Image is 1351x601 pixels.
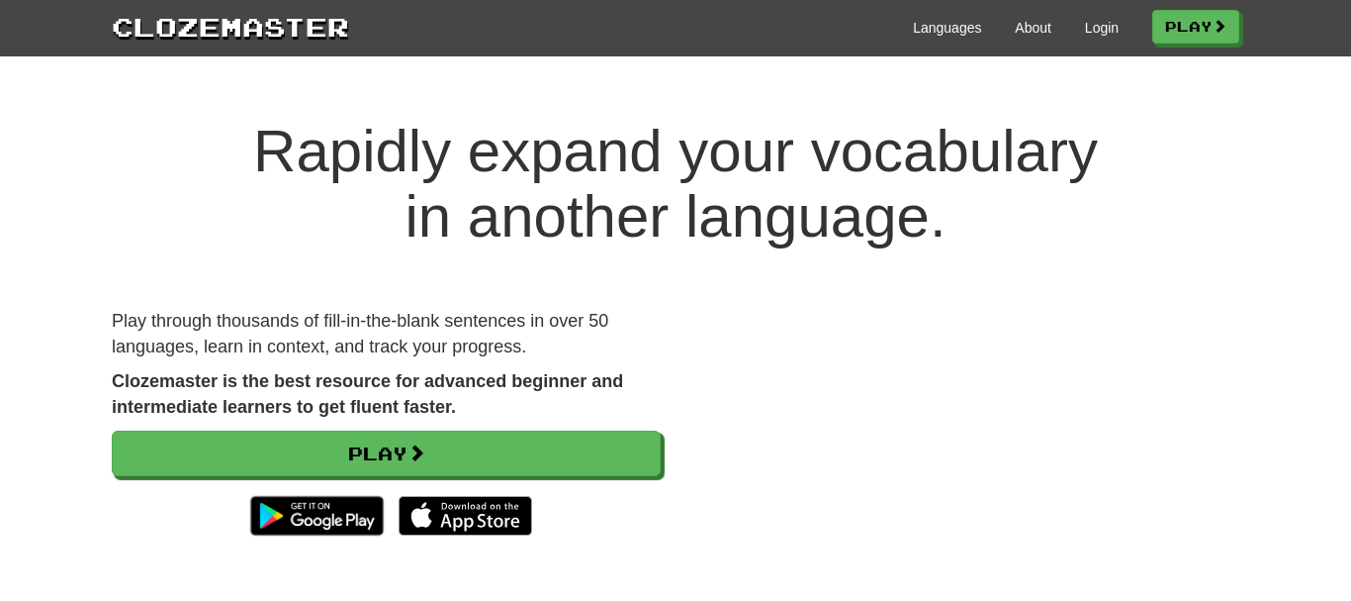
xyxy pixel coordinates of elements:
a: Languages [913,18,981,38]
strong: Clozemaster is the best resource for advanced beginner and intermediate learners to get fluent fa... [112,371,623,417]
img: Download_on_the_App_Store_Badge_US-UK_135x40-25178aeef6eb6b83b96f5f2d004eda3bffbb37122de64afbaef7... [399,496,532,536]
a: Play [1152,10,1239,44]
img: Get it on Google Play [240,486,394,546]
a: About [1015,18,1051,38]
a: Play [112,431,661,476]
a: Login [1085,18,1119,38]
p: Play through thousands of fill-in-the-blank sentences in over 50 languages, learn in context, and... [112,309,661,359]
a: Clozemaster [112,8,349,45]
